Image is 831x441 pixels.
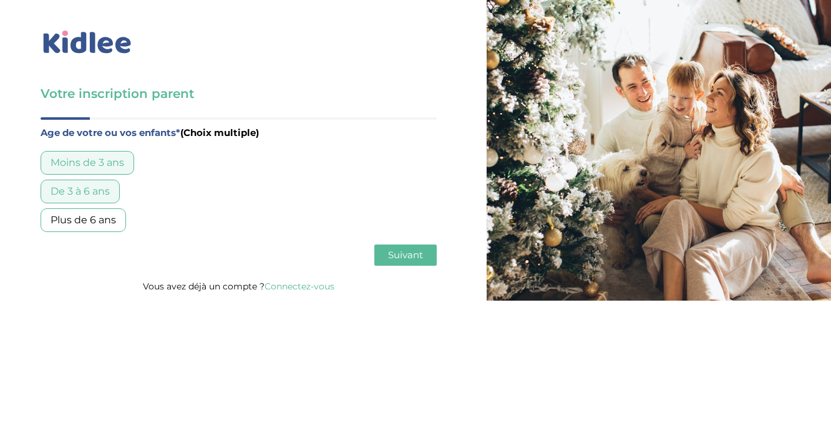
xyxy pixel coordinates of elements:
span: (Choix multiple) [180,127,259,138]
a: Connectez-vous [265,281,334,292]
div: Moins de 3 ans [41,151,134,175]
button: Suivant [374,245,437,266]
span: Suivant [388,249,423,261]
h3: Votre inscription parent [41,85,437,102]
label: Age de votre ou vos enfants* [41,125,437,141]
div: Plus de 6 ans [41,208,126,232]
p: Vous avez déjà un compte ? [41,278,437,294]
img: logo_kidlee_bleu [41,28,134,57]
button: Précédent [41,245,99,266]
div: De 3 à 6 ans [41,180,120,203]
